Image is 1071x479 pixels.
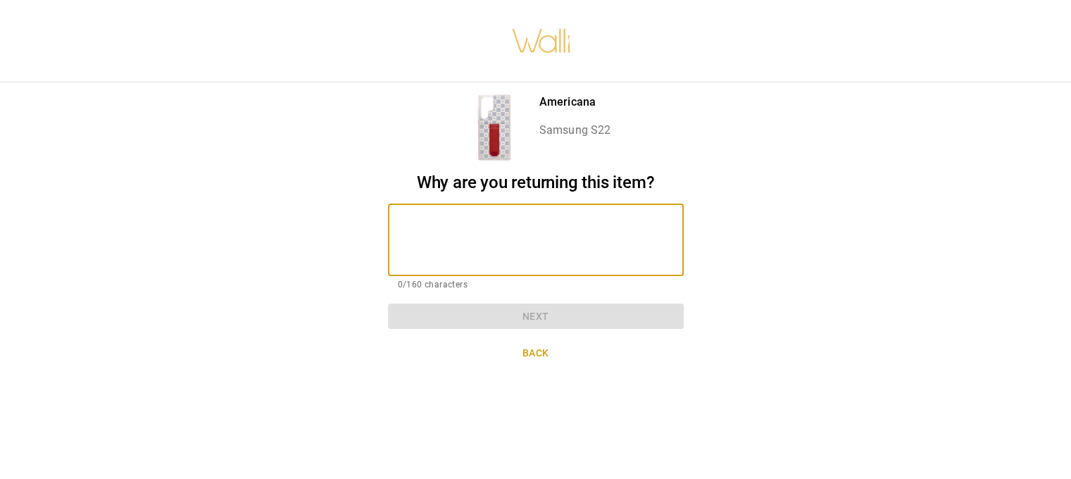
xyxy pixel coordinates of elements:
[398,278,674,292] p: 0/160 characters
[511,11,572,71] img: walli-inc.myshopify.com
[388,340,684,366] button: Back
[539,94,611,111] p: Americana
[539,122,611,139] p: Samsung S22
[388,173,684,193] h2: Why are you returning this item?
